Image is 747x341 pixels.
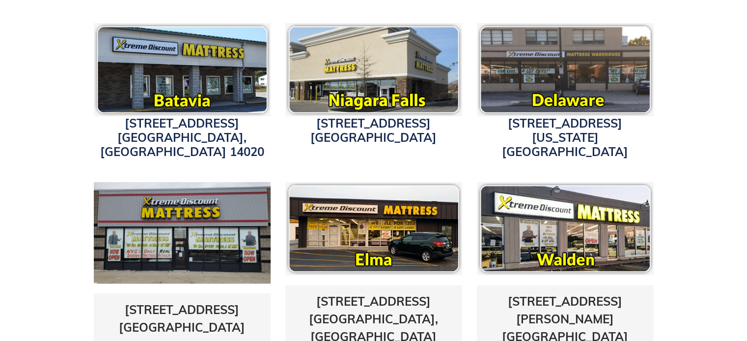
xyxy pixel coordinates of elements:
img: pf-118c8166--delawareicon.png [477,23,654,116]
img: pf-16118c81--waldenicon.png [477,182,654,275]
a: [STREET_ADDRESS][US_STATE][GEOGRAPHIC_DATA] [502,116,628,159]
a: [STREET_ADDRESS][GEOGRAPHIC_DATA], [GEOGRAPHIC_DATA] 14020 [100,116,264,159]
img: transit-store-photo2-1642015179745.jpg [94,182,271,284]
img: Xtreme Discount Mattress Niagara Falls [285,23,462,116]
a: [STREET_ADDRESS][GEOGRAPHIC_DATA] [119,302,245,335]
a: [STREET_ADDRESS][GEOGRAPHIC_DATA] [310,116,437,145]
img: pf-8166afa1--elmaicon.png [285,182,462,275]
img: pf-c8c7db02--bataviaicon.png [94,23,271,116]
